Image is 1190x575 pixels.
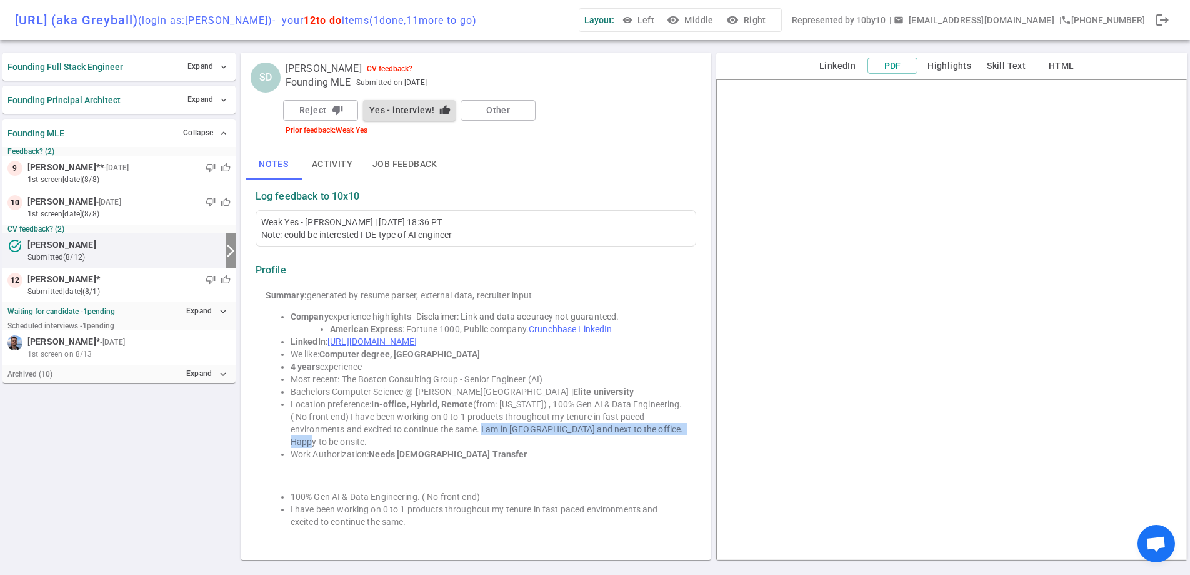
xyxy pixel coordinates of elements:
a: LinkedIn [578,324,612,334]
button: Expandexpand_more [183,302,231,320]
strong: Company [291,312,329,322]
span: Founding MLE [286,76,351,89]
div: SD [251,63,281,93]
button: LinkedIn [812,58,862,74]
span: Layout: [584,15,614,25]
button: Job feedback [362,150,447,180]
button: Expand [184,58,231,76]
li: : Fortune 1000, Public company. [330,323,687,335]
span: [PERSON_NAME] [27,195,96,208]
div: Weak Yes - [PERSON_NAME] | [DATE] 18:36 PT Note: could be interested FDE type of AI engineer [261,216,691,241]
strong: Founding Full Stack Engineer [7,62,123,72]
small: Scheduled interviews - 1 pending [7,322,114,330]
span: logout [1155,13,1170,28]
button: Skill Text [981,58,1031,74]
span: thumb_down [206,275,216,285]
a: Crunchbase [529,324,576,334]
i: phone [1061,15,1071,25]
i: thumb_up [439,104,451,116]
div: 12 [7,273,22,288]
button: Notes [246,150,302,180]
button: HTML [1036,58,1086,74]
span: thumb_up [221,275,231,285]
button: Open a message box [891,9,1059,32]
small: Feedback? (2) [7,147,231,156]
button: Left [619,9,659,32]
button: visibilityRight [724,9,771,32]
div: 9 [7,161,22,176]
span: expand_more [219,95,229,105]
button: Other [461,100,536,121]
img: cbcf5cbc2f3de96ce8eed511da3e4f0c [7,335,22,350]
strong: In-office, Hybrid, Remote [371,399,472,409]
small: CV feedback? (2) [7,225,231,233]
strong: Computer degree, [GEOGRAPHIC_DATA] [319,349,480,359]
small: - [DATE] [100,337,125,348]
i: visibility [667,14,679,26]
small: - [DATE] [104,162,129,173]
small: 1st Screen [DATE] (8/8) [27,208,231,220]
span: 100% Gen AI & Data Engineering. ( No front end) [291,492,480,502]
span: (login as: [PERSON_NAME] ) [138,14,272,26]
div: [URL] (aka Greyball) [15,13,477,28]
span: Disclaimer: Link and data accuracy not guaranteed. [416,312,619,322]
li: experience highlights - [291,310,687,323]
span: email [894,15,904,25]
strong: Summary: [266,290,307,300]
strong: Elite university [573,387,634,397]
li: Bachelors Computer Science @ [PERSON_NAME][GEOGRAPHIC_DATA] | [291,385,687,398]
strong: Profile [256,264,286,277]
button: Collapse [180,124,231,142]
a: [URL][DOMAIN_NAME] [327,337,417,347]
span: [PERSON_NAME] [286,63,362,75]
span: expand_more [219,62,229,72]
span: thumb_down [206,163,216,173]
button: Yes - interview!thumb_up [363,100,456,121]
div: Represented by 10by10 | | [PHONE_NUMBER] [792,9,1145,32]
div: 10 [7,195,22,210]
strong: Founding MLE [7,128,64,138]
span: expand_less [219,128,229,138]
li: : [291,335,687,348]
strong: American Express [330,324,402,334]
small: - [DATE] [96,196,121,208]
button: Rejectthumb_down [283,100,358,121]
button: Expandexpand_more [183,365,231,383]
span: visibility [622,15,632,25]
i: task_alt [7,238,22,253]
span: I have been working on 0 to 1 products throughout my tenure in fast paced environments and excite... [291,504,660,527]
div: Prior feedback: Weak Yes [281,126,641,135]
small: submitted [DATE] (8/1) [27,286,231,297]
span: Submitted on [DATE] [356,76,427,89]
div: generated by resume parser, external data, recruiter input [266,289,687,302]
span: - your items ( 1 done, 11 more to go) [272,14,477,26]
button: PDF [867,58,917,74]
span: [PERSON_NAME] [27,238,96,252]
span: thumb_up [221,163,231,173]
li: experience [291,360,687,373]
iframe: candidate_document_preview__iframe [716,79,1187,560]
li: Work Authorization: [291,448,687,461]
strong: Log feedback to 10x10 [256,190,360,203]
span: thumb_down [206,197,216,207]
small: 1st Screen [DATE] (8/8) [27,174,231,185]
span: [PERSON_NAME] [27,161,96,174]
li: Location preference: (from: [US_STATE]) , 100% Gen AI & Data Engineering. ( No front end) I have ... [291,398,687,448]
span: thumb_up [221,197,231,207]
small: submitted (8/12) [27,252,221,263]
strong: Waiting for candidate - 1 pending [7,307,115,316]
i: visibility [726,14,739,26]
span: [PERSON_NAME] [27,273,96,286]
strong: Founding Principal Architect [7,95,121,105]
div: basic tabs example [246,150,707,180]
strong: Needs [DEMOGRAPHIC_DATA] Transfer [369,449,527,459]
a: Open chat [1137,525,1175,562]
button: Highlights [922,58,976,74]
span: 1st screen on 8/13 [27,349,92,360]
strong: LinkedIn [291,337,326,347]
div: CV feedback? [367,64,412,73]
i: arrow_forward_ios [223,243,238,258]
li: Most recent: The Boston Consulting Group - Senior Engineer (AI) [291,373,687,385]
span: 12 to do [304,14,342,26]
i: expand_more [217,369,229,380]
